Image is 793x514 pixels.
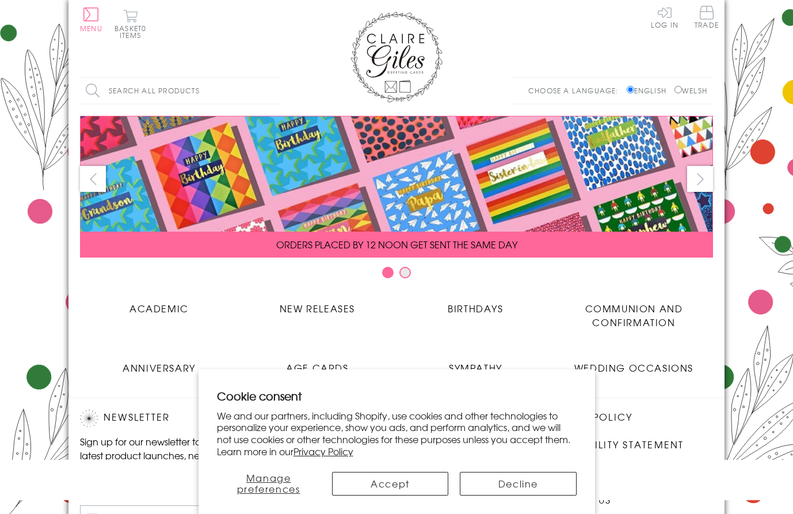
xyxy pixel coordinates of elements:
span: Anniversary [123,361,196,375]
a: Log In [651,6,678,28]
button: Menu [80,7,102,32]
a: Birthdays [396,293,555,315]
button: prev [80,166,106,192]
button: Carousel Page 1 (Current Slide) [382,267,394,278]
p: Sign up for our newsletter to receive the latest product launches, news and offers directly to yo... [80,434,276,476]
a: Wedding Occasions [555,352,713,375]
input: English [627,86,634,93]
label: English [627,85,672,96]
span: 0 items [120,23,146,40]
span: Menu [80,23,102,33]
button: next [687,166,713,192]
a: Sympathy [396,352,555,375]
input: Search [270,78,281,104]
span: Sympathy [449,361,502,375]
input: Search all products [80,78,281,104]
a: Academic [80,293,238,315]
div: Carousel Pagination [80,266,713,284]
button: Decline [460,472,576,496]
a: Communion and Confirmation [555,293,713,329]
a: Trade [695,6,719,31]
span: Manage preferences [237,471,300,496]
h2: Cookie consent [217,388,577,404]
a: Age Cards [238,352,396,375]
p: We and our partners, including Shopify, use cookies and other technologies to personalize your ex... [217,410,577,458]
img: Claire Giles Greetings Cards [350,12,443,103]
a: Anniversary [80,352,238,375]
h2: Newsletter [80,410,276,427]
span: Birthdays [448,301,503,315]
p: Choose a language: [528,85,624,96]
button: Manage preferences [217,472,321,496]
span: Wedding Occasions [574,361,693,375]
a: New Releases [238,293,396,315]
a: Accessibility Statement [541,437,684,453]
input: Welsh [674,86,682,93]
span: Age Cards [286,361,348,375]
span: Trade [695,6,719,28]
span: Academic [129,301,189,315]
span: Communion and Confirmation [585,301,683,329]
button: Accept [332,472,448,496]
button: Basket0 items [115,9,146,39]
button: Carousel Page 2 [399,267,411,278]
span: New Releases [280,301,355,315]
label: Welsh [674,85,707,96]
span: ORDERS PLACED BY 12 NOON GET SENT THE SAME DAY [276,237,517,251]
a: Privacy Policy [293,444,353,458]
